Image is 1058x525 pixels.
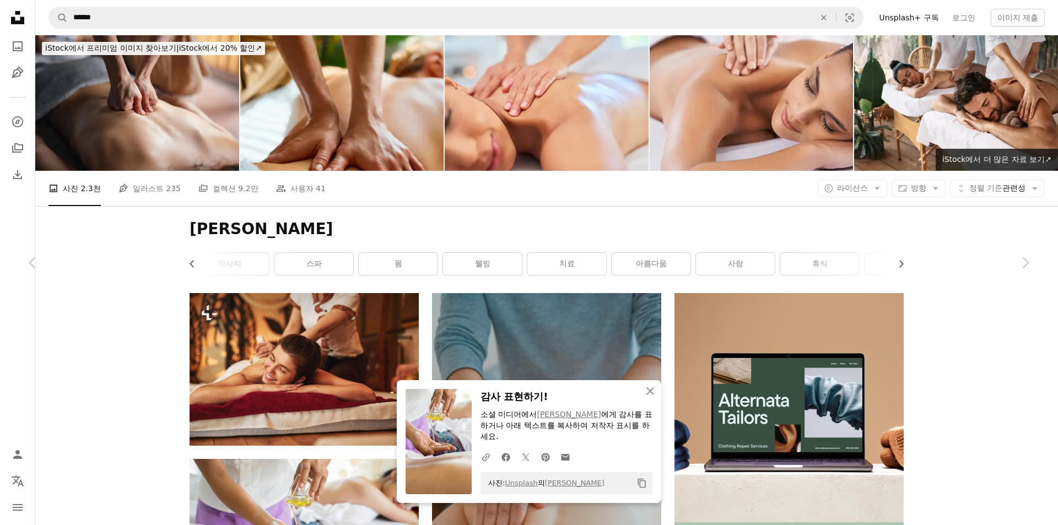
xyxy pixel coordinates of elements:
[7,470,29,492] button: 언어
[969,183,1002,192] span: 정렬 기준
[359,253,438,275] a: 몸
[674,293,904,522] img: file-1707885205802-88dd96a21c72image
[892,180,946,197] button: 방향
[240,35,444,171] img: 여성 환자를 마사지하는 안마사의 손 클로즈업
[992,210,1058,316] a: 다음
[481,409,652,442] p: 소셜 미디어에서 에게 감사를 표하거나 아래 텍스트를 복사하여 저작자 표시를 하세요.
[7,496,29,518] button: 메뉴
[854,35,1058,171] img: 스파 리조트에서 커플 마사지. 아름다운 부부는 다시 마사지 야외, 낭만적 인 주말과 휴식을 취
[7,35,29,57] a: 사진
[950,180,1045,197] button: 정렬 기준관련성
[818,180,887,197] button: 라이선스
[445,35,649,171] img: 고급스러움, 웰빙 및 젠 스파 마사지를 젊은 여성에게 마사지하여 리조트 나 센터에서 휴식과 스트레스가 없습니다. 안마사에 의한 치유 치료를 즐기는 여성, 근육 완화를 위해 마...
[276,171,326,206] a: 사용자 41
[865,253,943,275] a: 건강
[836,7,863,28] button: 시각적 검색
[481,389,652,405] h3: 감사 표현하기!
[527,253,606,275] a: 치료
[505,479,537,487] a: Unsplash
[198,171,258,206] a: 컬렉션 9.2만
[837,183,868,192] span: 라이선스
[190,253,269,275] a: 마사지
[911,183,926,192] span: 방향
[7,137,29,159] a: 컬렉션
[537,410,601,419] a: [PERSON_NAME]
[190,219,904,239] h1: [PERSON_NAME]
[942,155,1051,164] span: iStock에서 더 많은 자료 보기 ↗
[7,443,29,466] a: 로그인 / 가입
[612,253,690,275] a: 아름다움
[496,446,516,468] a: Facebook에 공유
[555,446,575,468] a: 이메일로 공유에 공유
[238,182,258,194] span: 9.2만
[991,9,1045,26] button: 이미지 제출
[42,42,265,55] div: iStock에서 20% 할인 ↗
[190,253,202,275] button: 목록을 왼쪽으로 스크롤
[516,446,536,468] a: Twitter에 공유
[274,253,353,275] a: 스파
[536,446,555,468] a: Pinterest에 공유
[48,7,863,29] form: 사이트 전체에서 이미지 찾기
[891,253,904,275] button: 목록을 오른쪽으로 스크롤
[118,171,181,206] a: 일러스트 235
[780,253,859,275] a: 휴식
[633,474,651,492] button: 클립보드에 복사하기
[812,7,836,28] button: 삭제
[35,35,272,62] a: iStock에서 프리미엄 이미지 찾아보기|iStock에서 20% 할인↗
[483,474,604,492] span: 사진: 의
[650,35,854,171] img: 완벽한 me-시간
[166,182,181,194] span: 235
[696,253,775,275] a: 사람
[7,62,29,84] a: 일러스트
[545,479,604,487] a: [PERSON_NAME]
[316,182,326,194] span: 41
[969,183,1025,194] span: 관련성
[443,253,522,275] a: 웰빙
[936,149,1058,171] a: iStock에서 더 많은 자료 보기↗
[7,111,29,133] a: 탐색
[872,9,945,26] a: Unsplash+ 구독
[946,9,982,26] a: 로그인
[45,44,179,52] span: iStock에서 프리미엄 이미지 찾아보기 |
[7,164,29,186] a: 다운로드 내역
[49,7,68,28] button: Unsplash 검색
[190,364,419,374] a: 스파 직원이 마사지로 등을 치료하는 동안 접힌 손에 얼굴을 얹고 있는 기쁜 여자 태국 허브 찜질
[35,35,239,171] img: 알아볼 수 없는 여성의 등을 마사지하는 익명의 마사지 치료사
[190,293,419,446] img: 스파 직원이 마사지로 등을 치료하는 동안 접힌 손에 얼굴을 얹고 있는 기쁜 여자 태국 허브 찜질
